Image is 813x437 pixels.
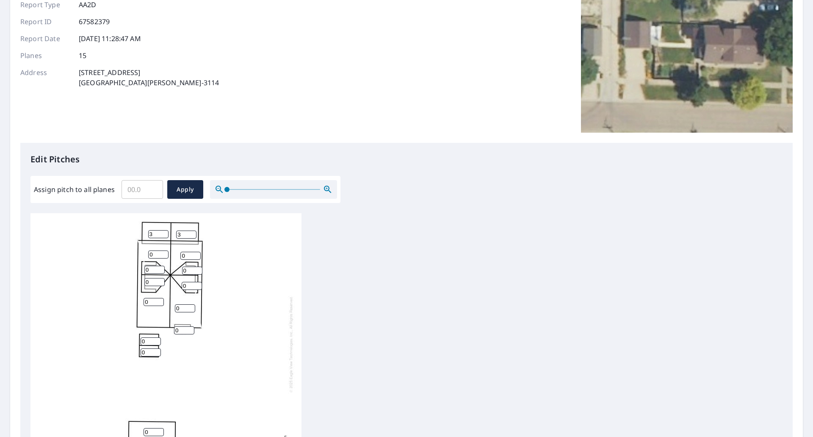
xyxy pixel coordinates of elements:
[30,153,783,166] p: Edit Pitches
[20,67,71,88] p: Address
[79,17,110,27] p: 67582379
[34,184,115,195] label: Assign pitch to all planes
[167,180,203,199] button: Apply
[79,33,141,44] p: [DATE] 11:28:47 AM
[20,50,71,61] p: Planes
[20,17,71,27] p: Report ID
[20,33,71,44] p: Report Date
[79,50,86,61] p: 15
[122,178,163,201] input: 00.0
[79,67,219,88] p: [STREET_ADDRESS] [GEOGRAPHIC_DATA][PERSON_NAME]-3114
[174,184,196,195] span: Apply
